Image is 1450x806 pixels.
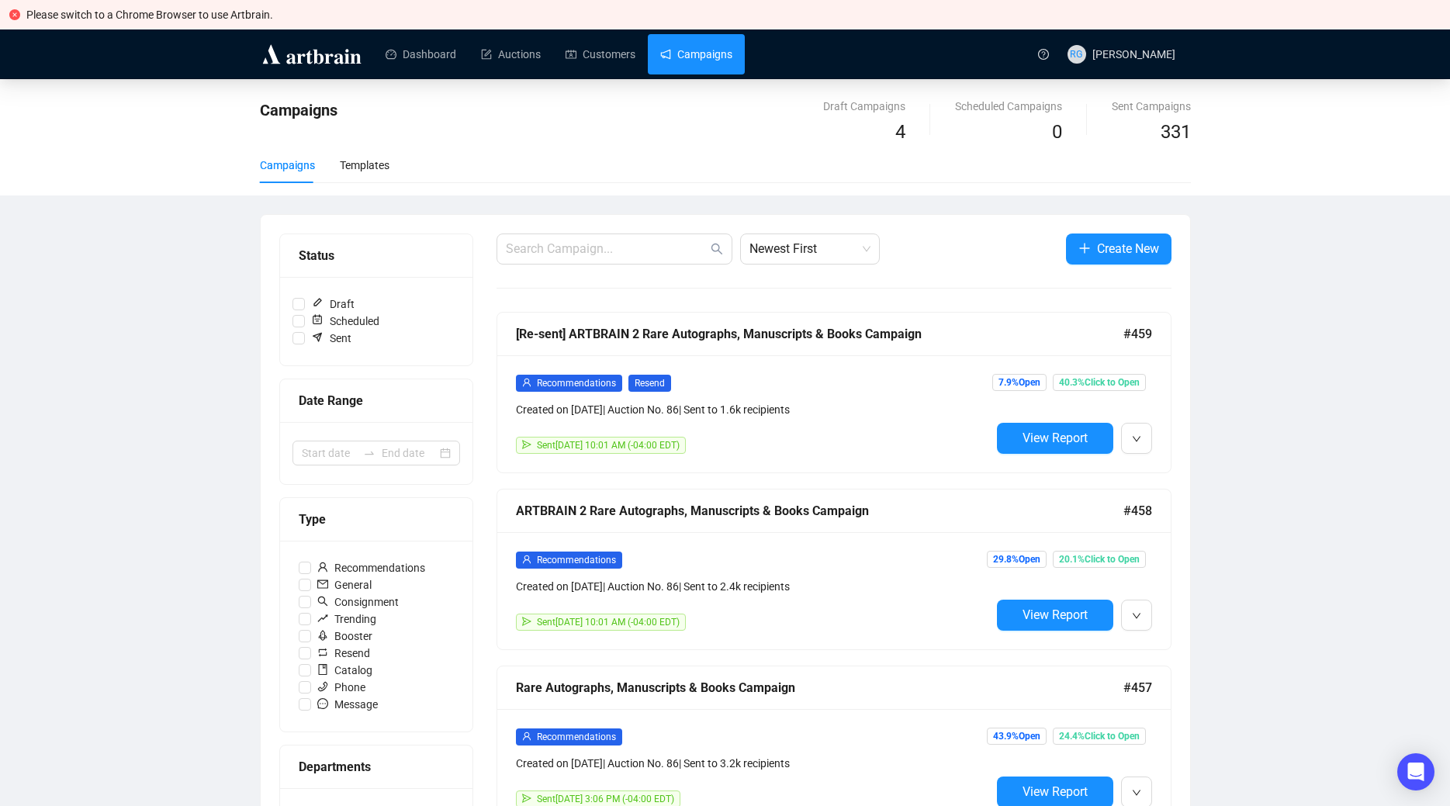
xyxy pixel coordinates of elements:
[1123,501,1152,521] span: #458
[522,440,531,449] span: send
[317,562,328,573] span: user
[997,423,1113,454] button: View Report
[317,613,328,624] span: rise
[317,698,328,709] span: message
[1066,233,1171,265] button: Create New
[1053,551,1146,568] span: 20.1% Click to Open
[299,510,454,529] div: Type
[363,447,375,459] span: to
[522,378,531,387] span: user
[537,794,674,804] span: Sent [DATE] 3:06 PM (-04:00 EDT)
[1053,374,1146,391] span: 40.3% Click to Open
[1397,753,1434,790] div: Open Intercom Messenger
[299,391,454,410] div: Date Range
[311,696,384,713] span: Message
[516,401,991,418] div: Created on [DATE] | Auction No. 86 | Sent to 1.6k recipients
[317,579,328,590] span: mail
[1132,788,1141,797] span: down
[1023,431,1088,445] span: View Report
[537,555,616,566] span: Recommendations
[566,34,635,74] a: Customers
[711,243,723,255] span: search
[1112,98,1191,115] div: Sent Campaigns
[340,157,389,174] div: Templates
[1097,239,1159,258] span: Create New
[537,617,680,628] span: Sent [DATE] 10:01 AM (-04:00 EDT)
[299,757,454,777] div: Departments
[516,678,1123,697] div: Rare Autographs, Manuscripts & Books Campaign
[1053,728,1146,745] span: 24.4% Click to Open
[537,378,616,389] span: Recommendations
[987,728,1047,745] span: 43.9% Open
[317,681,328,692] span: phone
[302,445,357,462] input: Start date
[895,121,905,143] span: 4
[1132,434,1141,444] span: down
[955,98,1062,115] div: Scheduled Campaigns
[823,98,905,115] div: Draft Campaigns
[516,755,991,772] div: Created on [DATE] | Auction No. 86 | Sent to 3.2k recipients
[260,101,337,119] span: Campaigns
[1023,607,1088,622] span: View Report
[987,551,1047,568] span: 29.8% Open
[317,630,328,641] span: rocket
[660,34,732,74] a: Campaigns
[317,664,328,675] span: book
[1161,121,1191,143] span: 331
[1132,611,1141,621] span: down
[311,645,376,662] span: Resend
[628,375,671,392] span: Resend
[9,9,20,20] span: close-circle
[522,732,531,741] span: user
[305,296,361,313] span: Draft
[516,501,1123,521] div: ARTBRAIN 2 Rare Autographs, Manuscripts & Books Campaign
[1038,49,1049,60] span: question-circle
[386,34,456,74] a: Dashboard
[749,234,870,264] span: Newest First
[1070,47,1083,62] span: RG
[382,445,437,462] input: End date
[311,576,378,593] span: General
[537,440,680,451] span: Sent [DATE] 10:01 AM (-04:00 EDT)
[299,246,454,265] div: Status
[506,240,708,258] input: Search Campaign...
[305,313,386,330] span: Scheduled
[311,662,379,679] span: Catalog
[992,374,1047,391] span: 7.9% Open
[311,628,379,645] span: Booster
[522,617,531,626] span: send
[311,559,431,576] span: Recommendations
[497,489,1171,650] a: ARTBRAIN 2 Rare Autographs, Manuscripts & Books Campaign#458userRecommendationsCreated on [DATE]|...
[363,447,375,459] span: swap-right
[1052,121,1062,143] span: 0
[305,330,358,347] span: Sent
[537,732,616,742] span: Recommendations
[1123,678,1152,697] span: #457
[997,600,1113,631] button: View Report
[1123,324,1152,344] span: #459
[1092,48,1175,61] span: [PERSON_NAME]
[260,42,364,67] img: logo
[481,34,541,74] a: Auctions
[260,157,315,174] div: Campaigns
[522,794,531,803] span: send
[516,324,1123,344] div: [Re-sent] ARTBRAIN 2 Rare Autographs, Manuscripts & Books Campaign
[311,593,405,611] span: Consignment
[1023,784,1088,799] span: View Report
[1029,29,1058,78] a: question-circle
[317,596,328,607] span: search
[516,578,991,595] div: Created on [DATE] | Auction No. 86 | Sent to 2.4k recipients
[497,312,1171,473] a: [Re-sent] ARTBRAIN 2 Rare Autographs, Manuscripts & Books Campaign#459userRecommendationsResendCr...
[311,679,372,696] span: Phone
[317,647,328,658] span: retweet
[1078,242,1091,254] span: plus
[522,555,531,564] span: user
[26,6,1441,23] div: Please switch to a Chrome Browser to use Artbrain.
[311,611,382,628] span: Trending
